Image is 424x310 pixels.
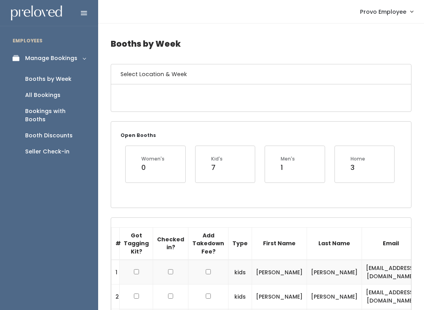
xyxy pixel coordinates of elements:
th: Email [362,227,420,260]
small: Open Booths [121,132,156,139]
span: Provo Employee [360,7,406,16]
td: [PERSON_NAME] [307,260,362,284]
th: Type [228,227,252,260]
td: kids [228,260,252,284]
div: Kid's [211,155,223,162]
div: 7 [211,162,223,173]
h4: Booths by Week [111,33,411,55]
div: Manage Bookings [25,54,77,62]
h6: Select Location & Week [111,64,411,84]
td: kids [228,284,252,309]
div: Booths by Week [25,75,71,83]
th: Got Tagging Kit? [120,227,153,260]
td: [PERSON_NAME] [252,260,307,284]
div: Bookings with Booths [25,107,86,124]
div: Home [351,155,365,162]
a: Provo Employee [352,3,421,20]
div: Seller Check-in [25,148,69,156]
th: Last Name [307,227,362,260]
td: 1 [111,260,120,284]
img: preloved logo [11,5,62,21]
td: [PERSON_NAME] [307,284,362,309]
div: Women's [141,155,164,162]
td: [EMAIL_ADDRESS][DOMAIN_NAME] [362,284,420,309]
div: All Bookings [25,91,60,99]
div: 0 [141,162,164,173]
th: # [111,227,120,260]
td: [EMAIL_ADDRESS][DOMAIN_NAME] [362,260,420,284]
div: 3 [351,162,365,173]
td: [PERSON_NAME] [252,284,307,309]
th: Add Takedown Fee? [188,227,228,260]
td: 2 [111,284,120,309]
th: Checked in? [153,227,188,260]
th: First Name [252,227,307,260]
div: Men's [281,155,295,162]
div: Booth Discounts [25,131,73,140]
div: 1 [281,162,295,173]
